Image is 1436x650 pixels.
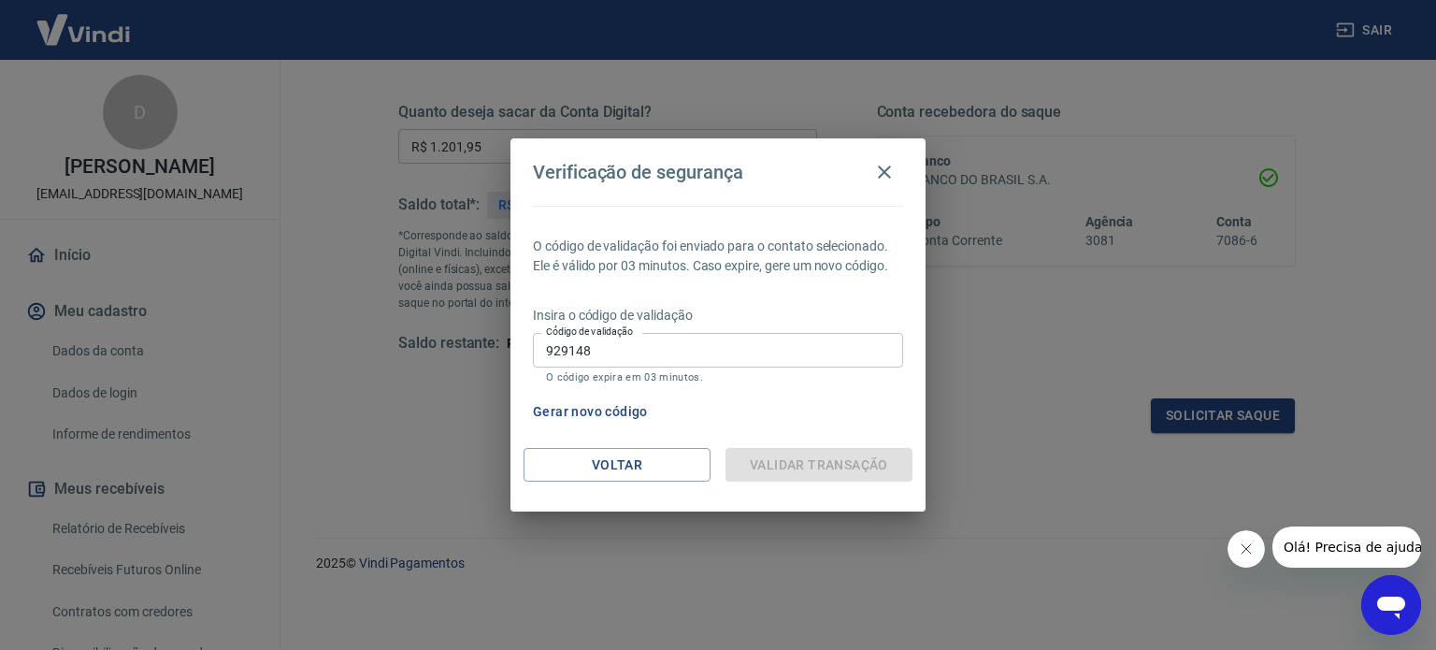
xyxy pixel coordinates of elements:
[525,395,655,429] button: Gerar novo código
[524,448,711,483] button: Voltar
[546,325,633,339] label: Código de validação
[1272,527,1421,568] iframe: Mensagem da empresa
[546,371,890,383] p: O código expira em 03 minutos.
[11,13,157,28] span: Olá! Precisa de ajuda?
[533,161,743,183] h4: Verificação de segurança
[1361,575,1421,635] iframe: Botão para abrir a janela de mensagens
[1228,530,1265,568] iframe: Fechar mensagem
[533,306,903,325] p: Insira o código de validação
[533,237,903,276] p: O código de validação foi enviado para o contato selecionado. Ele é válido por 03 minutos. Caso e...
